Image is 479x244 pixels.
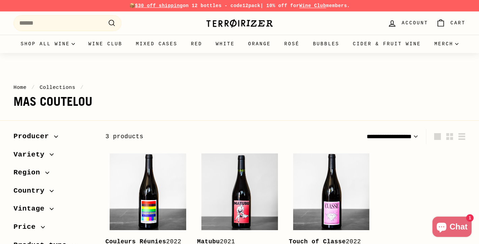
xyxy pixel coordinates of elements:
button: Region [13,165,94,184]
inbox-online-store-chat: Shopify online store chat [430,217,474,239]
a: Cider & Fruit Wine [346,35,428,53]
span: $30 off shipping [135,3,183,8]
strong: 12pack [243,3,260,8]
a: Wine Club [299,3,326,8]
span: Vintage [13,203,50,215]
span: Region [13,167,45,178]
button: Price [13,220,94,238]
span: Country [13,185,50,197]
div: 3 products [105,132,285,142]
nav: breadcrumbs [13,83,466,92]
a: Cart [432,13,470,33]
a: Bubbles [306,35,346,53]
a: Wine Club [82,35,129,53]
summary: Merch [428,35,465,53]
a: Home [13,84,27,91]
a: Red [184,35,209,53]
a: Account [384,13,432,33]
a: Collections [39,84,75,91]
a: White [209,35,242,53]
span: Variety [13,149,50,161]
p: 📦 on 12 bottles - code | 10% off for members. [13,2,466,9]
h1: Mas Coutelou [13,95,466,108]
span: / [79,84,85,91]
button: Producer [13,129,94,147]
span: / [30,84,36,91]
span: Cart [450,19,466,27]
a: Orange [242,35,278,53]
span: Producer [13,131,54,142]
span: Account [402,19,428,27]
summary: Shop all wine [14,35,82,53]
a: Rosé [278,35,306,53]
button: Vintage [13,201,94,220]
button: Country [13,184,94,202]
span: Price [13,221,41,233]
button: Variety [13,147,94,166]
a: Mixed Cases [129,35,184,53]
